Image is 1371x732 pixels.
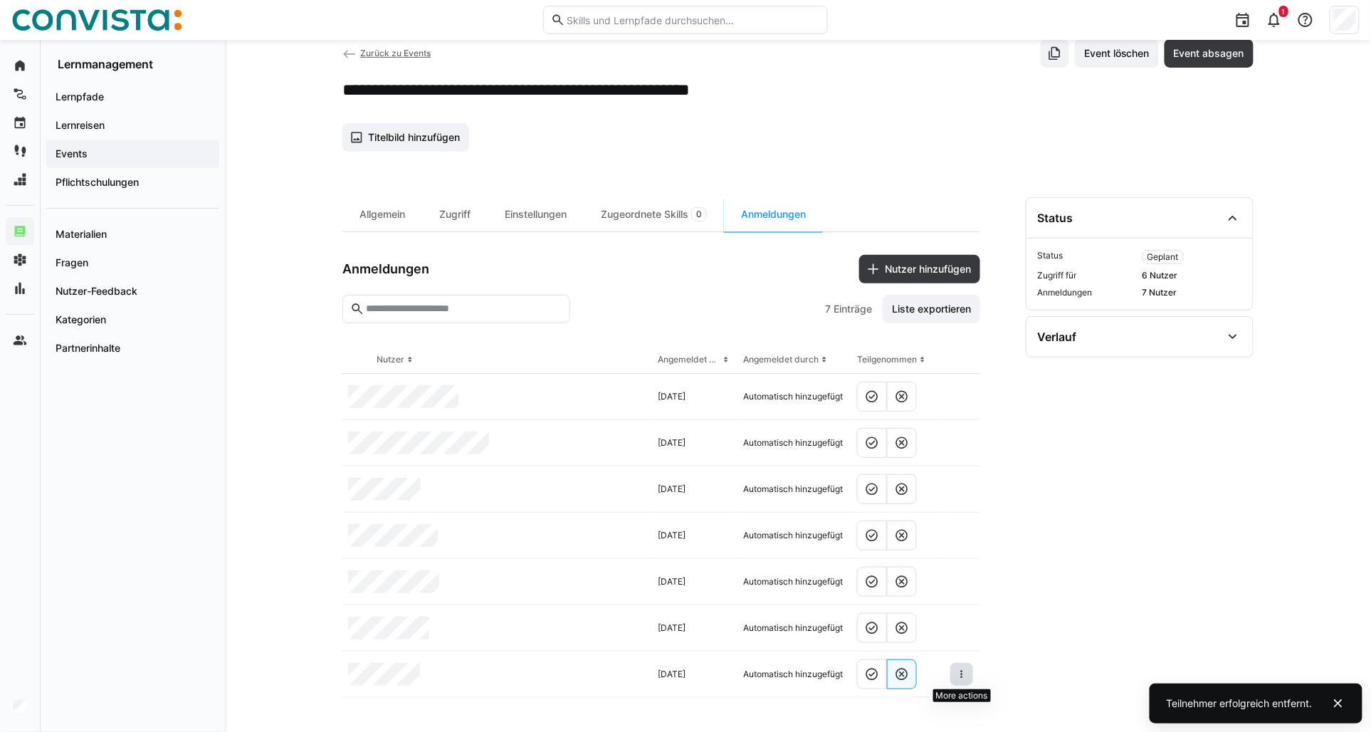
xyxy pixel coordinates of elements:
[1167,696,1313,711] div: Teilnehmer erfolgreich entfernt.
[565,14,820,26] input: Skills und Lernpfade durchsuchen…
[1038,211,1073,225] div: Status
[1165,39,1254,68] button: Event absagen
[1038,250,1137,264] span: Status
[834,302,872,316] span: Einträge
[658,354,720,365] div: Angemeldet am
[658,391,685,402] span: [DATE]
[1142,270,1241,281] span: 6 Nutzer
[342,261,429,277] h3: Anmeldungen
[342,48,431,58] a: Zurück zu Events
[857,354,917,365] div: Teilgenommen
[883,262,973,276] span: Nutzer hinzufügen
[658,576,685,587] span: [DATE]
[743,530,843,541] span: Automatisch hinzugefügt
[825,302,831,316] span: 7
[890,302,973,316] span: Liste exportieren
[1142,287,1241,298] span: 7 Nutzer
[360,48,431,58] span: Zurück zu Events
[724,197,823,231] div: Anmeldungen
[366,130,462,145] span: Titelbild hinzufügen
[1147,251,1179,263] span: Geplant
[743,354,819,365] div: Angemeldet durch
[859,255,980,283] button: Nutzer hinzufügen
[1172,46,1246,61] span: Event absagen
[743,391,843,402] span: Automatisch hinzugefügt
[658,483,685,495] span: [DATE]
[883,295,980,323] button: Liste exportieren
[743,483,843,495] span: Automatisch hinzugefügt
[658,437,685,449] span: [DATE]
[1082,46,1152,61] span: Event löschen
[743,576,843,587] span: Automatisch hinzugefügt
[377,354,404,365] div: Nutzer
[658,669,685,680] span: [DATE]
[743,669,843,680] span: Automatisch hinzugefügt
[933,689,991,702] div: More actions
[743,437,843,449] span: Automatisch hinzugefügt
[488,197,584,231] div: Einstellungen
[1038,330,1077,344] div: Verlauf
[743,622,843,634] span: Automatisch hinzugefügt
[1075,39,1159,68] button: Event löschen
[1282,7,1286,16] span: 1
[342,197,422,231] div: Allgemein
[422,197,488,231] div: Zugriff
[696,209,702,220] span: 0
[584,197,724,231] div: Zugeordnete Skills
[342,123,469,152] button: Titelbild hinzufügen
[1038,270,1137,281] span: Zugriff für
[658,622,685,634] span: [DATE]
[658,530,685,541] span: [DATE]
[1038,287,1137,298] span: Anmeldungen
